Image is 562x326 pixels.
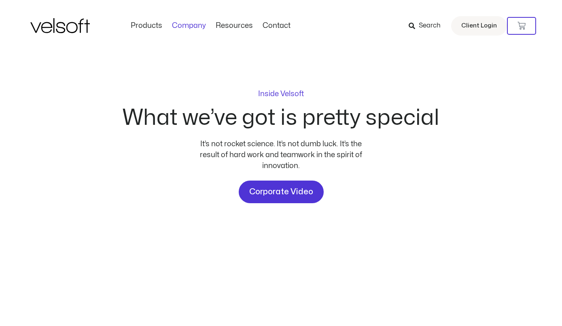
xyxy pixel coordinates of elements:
[419,21,441,31] span: Search
[239,181,324,203] a: Corporate Video
[258,90,304,98] p: Inside Velsoft
[461,21,497,31] span: Client Login
[30,18,90,33] img: Velsoft Training Materials
[451,16,507,36] a: Client Login
[123,107,439,129] h2: What we’ve got is pretty special
[196,139,366,171] div: It’s not rocket science. It’s not dumb luck. It’s the result of hard work and teamwork in the spi...
[167,21,211,30] a: CompanyMenu Toggle
[249,185,313,198] span: Corporate Video
[211,21,258,30] a: ResourcesMenu Toggle
[258,21,295,30] a: ContactMenu Toggle
[126,21,167,30] a: ProductsMenu Toggle
[409,19,446,33] a: Search
[126,21,295,30] nav: Menu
